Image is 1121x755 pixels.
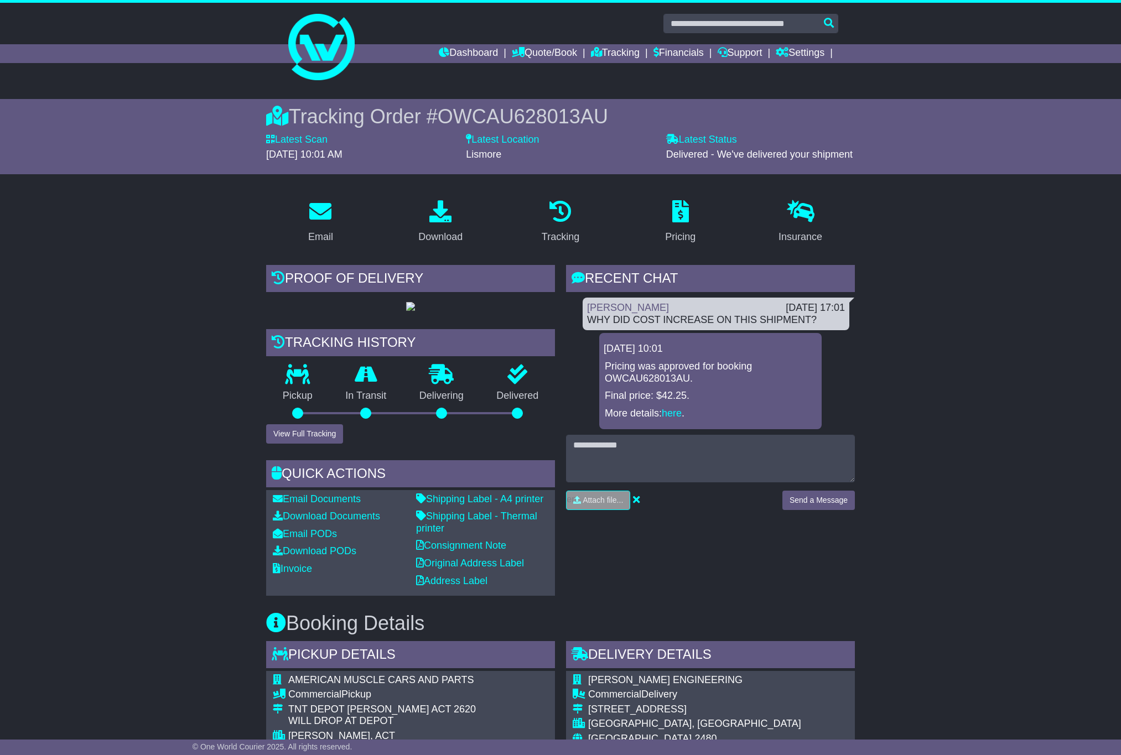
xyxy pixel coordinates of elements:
[288,730,476,742] div: [PERSON_NAME], ACT
[273,528,337,539] a: Email PODs
[665,230,696,244] div: Pricing
[786,302,845,314] div: [DATE] 17:01
[605,361,816,384] p: Pricing was approved for booking OWCAU628013AU.
[466,149,501,160] span: Lismore
[266,390,329,402] p: Pickup
[266,424,343,444] button: View Full Tracking
[411,196,470,248] a: Download
[662,408,682,419] a: here
[273,493,361,504] a: Email Documents
[301,196,340,248] a: Email
[329,390,403,402] p: In Transit
[591,44,640,63] a: Tracking
[653,44,704,63] a: Financials
[466,134,539,146] label: Latest Location
[718,44,762,63] a: Support
[542,230,579,244] div: Tracking
[273,563,312,574] a: Invoice
[534,196,587,248] a: Tracking
[416,575,487,586] a: Address Label
[779,230,822,244] div: Insurance
[416,540,506,551] a: Consignment Note
[193,742,352,751] span: © One World Courier 2025. All rights reserved.
[438,105,608,128] span: OWCAU628013AU
[604,343,817,355] div: [DATE] 10:01
[512,44,577,63] a: Quote/Book
[403,390,480,402] p: Delivering
[266,329,555,359] div: Tracking history
[588,674,743,685] span: [PERSON_NAME] ENGINEERING
[566,641,855,671] div: Delivery Details
[288,715,476,727] div: WILL DROP AT DEPOT
[566,265,855,295] div: RECENT CHAT
[266,134,328,146] label: Latest Scan
[288,689,476,701] div: Pickup
[418,230,463,244] div: Download
[605,390,816,402] p: Final price: $42.25.
[266,105,855,128] div: Tracking Order #
[588,689,801,701] div: Delivery
[588,733,692,744] span: [GEOGRAPHIC_DATA]
[605,408,816,420] p: More details: .
[273,545,356,556] a: Download PODs
[266,149,342,160] span: [DATE] 10:01 AM
[782,491,855,510] button: Send a Message
[480,390,556,402] p: Delivered
[416,558,524,569] a: Original Address Label
[588,689,641,700] span: Commercial
[439,44,498,63] a: Dashboard
[771,196,829,248] a: Insurance
[587,314,845,326] div: WHY DID COST INCREASE ON THIS SHIPMENT?
[266,612,855,634] h3: Booking Details
[416,511,537,534] a: Shipping Label - Thermal printer
[273,511,380,522] a: Download Documents
[266,641,555,671] div: Pickup Details
[416,493,543,504] a: Shipping Label - A4 printer
[658,196,703,248] a: Pricing
[288,704,476,716] div: TNT DEPOT [PERSON_NAME] ACT 2620
[288,674,474,685] span: AMERICAN MUSCLE CARS AND PARTS
[588,718,801,730] div: [GEOGRAPHIC_DATA], [GEOGRAPHIC_DATA]
[266,460,555,490] div: Quick Actions
[266,265,555,295] div: Proof of Delivery
[308,230,333,244] div: Email
[406,302,415,311] img: GetPodImage
[587,302,669,313] a: [PERSON_NAME]
[588,704,801,716] div: [STREET_ADDRESS]
[776,44,824,63] a: Settings
[694,733,717,744] span: 2480
[666,134,737,146] label: Latest Status
[288,689,341,700] span: Commercial
[666,149,853,160] span: Delivered - We've delivered your shipment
